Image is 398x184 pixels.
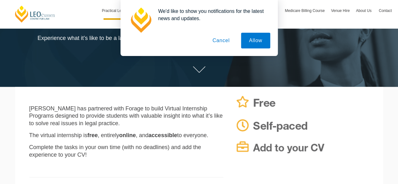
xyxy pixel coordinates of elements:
strong: online [119,132,136,138]
p: The virtual internship is , entirely , and to everyone. [29,132,223,139]
img: notification icon [128,8,153,33]
p: [PERSON_NAME] has partnered with Forage to build Virtual Internship Programs designed to provide ... [29,105,223,127]
button: Cancel [205,33,238,48]
strong: free [87,132,98,138]
button: Allow [241,33,270,48]
div: We'd like to show you notifications for the latest news and updates. [153,8,270,22]
strong: accessible [149,132,177,138]
p: Complete the tasks in your own time (with no deadlines) and add the experience to your CV! [29,144,223,159]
